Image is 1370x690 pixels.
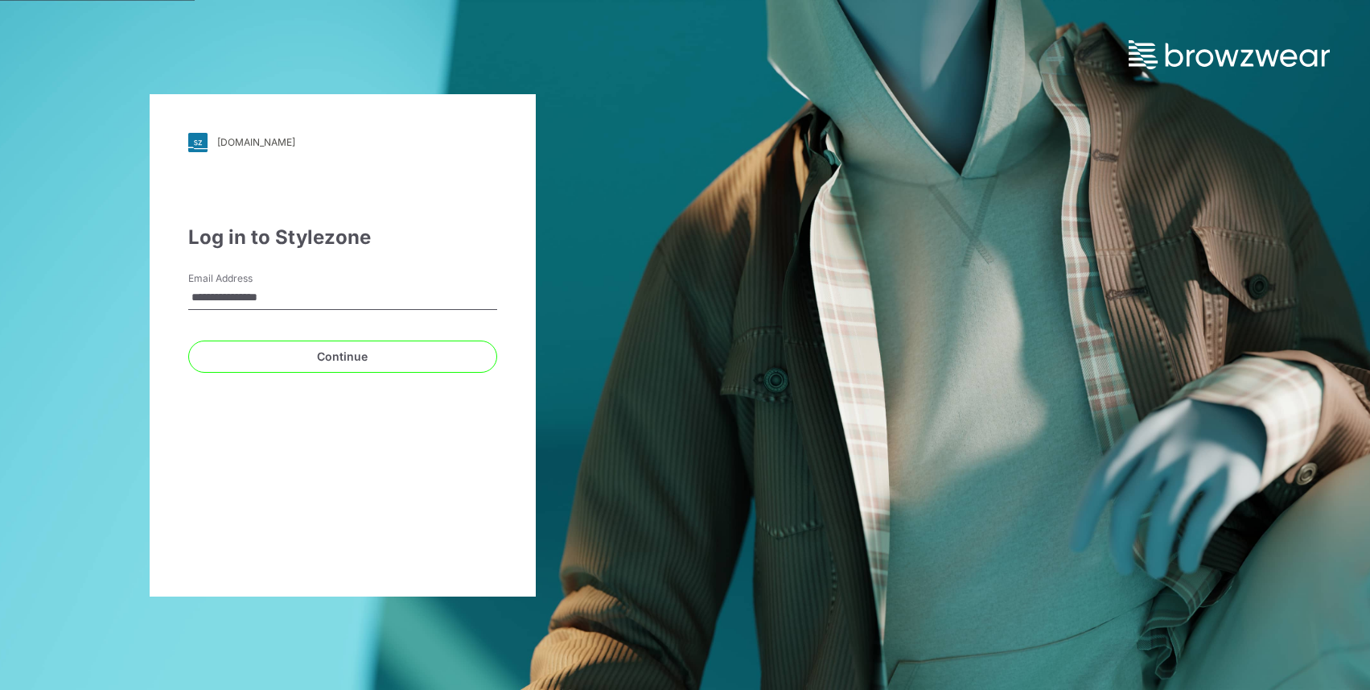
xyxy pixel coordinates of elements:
[188,133,208,152] img: svg+xml;base64,PHN2ZyB3aWR0aD0iMjgiIGhlaWdodD0iMjgiIHZpZXdCb3g9IjAgMCAyOCAyOCIgZmlsbD0ibm9uZSIgeG...
[188,223,497,252] div: Log in to Stylezone
[188,341,497,373] button: Continue
[188,271,301,286] label: Email Address
[217,136,295,148] div: [DOMAIN_NAME]
[188,133,497,152] a: [DOMAIN_NAME]
[1129,40,1330,69] img: browzwear-logo.73288ffb.svg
